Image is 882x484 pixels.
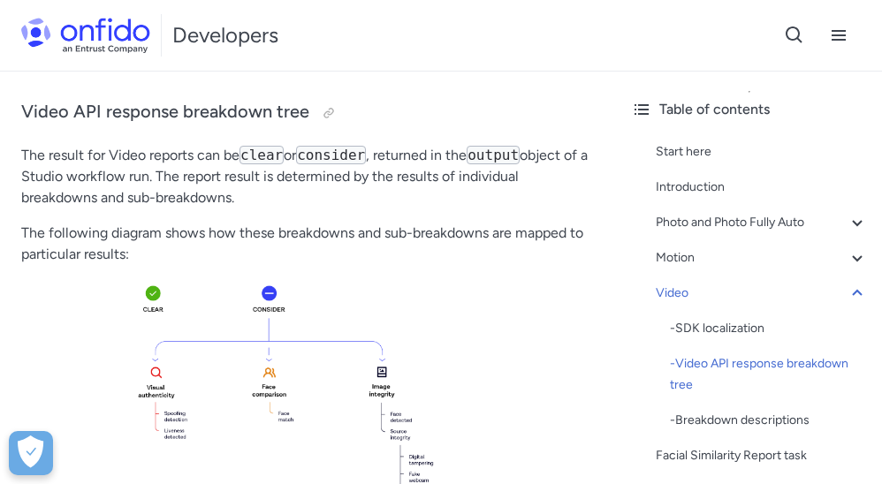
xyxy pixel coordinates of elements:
a: Facial Similarity Report task [656,445,868,466]
a: -Breakdown descriptions [670,410,868,431]
div: - SDK localization [670,318,868,339]
h1: Developers [172,21,278,49]
svg: Open navigation menu button [828,25,849,46]
div: Cookie Preferences [9,431,53,475]
a: Photo and Photo Fully Auto [656,212,868,233]
div: - Video API response breakdown tree [670,353,868,396]
p: The result for Video reports can be or , returned in the object of a Studio workflow run. The rep... [21,145,596,208]
a: Introduction [656,177,868,198]
a: -SDK localization [670,318,868,339]
code: output [467,146,520,164]
div: - Breakdown descriptions [670,410,868,431]
h3: Video API response breakdown tree [21,99,596,127]
a: Motion [656,247,868,268]
a: Video [656,283,868,304]
div: Table of contents [631,99,868,120]
button: Open navigation menu button [817,13,861,57]
code: clear [240,146,284,164]
code: consider [296,146,366,164]
a: Start here [656,141,868,163]
svg: Open search button [784,25,805,46]
img: Onfido Logo [21,18,150,53]
p: The following diagram shows how these breakdowns and sub-breakdowns are mapped to particular resu... [21,223,596,265]
button: Open search button [772,13,817,57]
a: -Video API response breakdown tree [670,353,868,396]
button: Open Preferences [9,431,53,475]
